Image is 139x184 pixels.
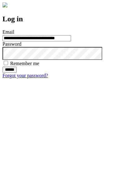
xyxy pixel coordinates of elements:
[2,73,48,78] a: Forgot your password?
[2,29,14,35] label: Email
[2,41,21,47] label: Password
[10,61,39,66] label: Remember me
[2,2,7,7] img: logo-4e3dc11c47720685a147b03b5a06dd966a58ff35d612b21f08c02c0306f2b779.png
[2,15,137,23] h2: Log in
